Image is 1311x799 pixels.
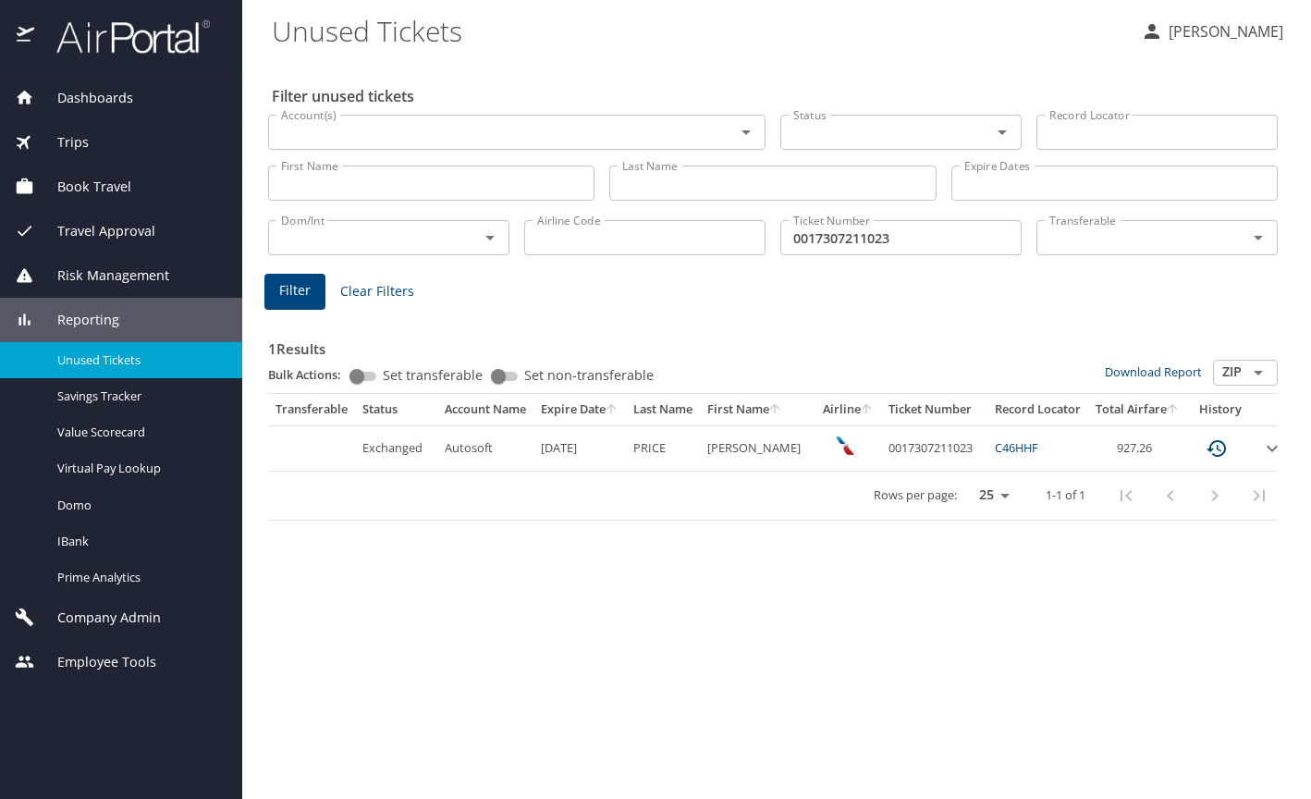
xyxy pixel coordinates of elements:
[34,88,133,108] span: Dashboards
[1245,225,1271,251] button: Open
[268,366,356,383] p: Bulk Actions:
[383,369,483,382] span: Set transferable
[989,119,1015,145] button: Open
[355,425,437,471] td: Exchanged
[34,177,131,197] span: Book Travel
[34,132,89,153] span: Trips
[769,404,782,416] button: sort
[264,274,325,310] button: Filter
[437,425,533,471] td: Autosoft
[34,652,156,672] span: Employee Tools
[34,221,155,241] span: Travel Approval
[57,351,220,369] span: Unused Tickets
[836,436,854,455] img: American Airlines
[861,404,874,416] button: sort
[533,394,626,425] th: Expire Date
[268,394,1298,521] table: custom pagination table
[1088,425,1187,471] td: 927.26
[34,310,119,330] span: Reporting
[1187,394,1254,425] th: History
[815,394,881,425] th: Airline
[437,394,533,425] th: Account Name
[36,18,210,55] img: airportal-logo.png
[524,369,654,382] span: Set non-transferable
[1167,404,1180,416] button: sort
[964,482,1016,510] select: rows per page
[1133,15,1291,48] button: [PERSON_NAME]
[626,425,700,471] td: PRICE
[874,489,957,501] p: Rows per page:
[57,533,220,550] span: IBank
[881,425,987,471] td: 0017307211023
[1163,20,1283,43] p: [PERSON_NAME]
[626,394,700,425] th: Last Name
[272,81,1281,111] h2: Filter unused tickets
[700,425,815,471] td: [PERSON_NAME]
[995,439,1038,456] a: C46HHF
[881,394,987,425] th: Ticket Number
[700,394,815,425] th: First Name
[1088,394,1187,425] th: Total Airfare
[355,394,437,425] th: Status
[477,225,503,251] button: Open
[1245,360,1271,386] button: Open
[987,394,1088,425] th: Record Locator
[57,424,220,441] span: Value Scorecard
[1261,437,1283,460] button: expand row
[733,119,759,145] button: Open
[606,404,619,416] button: sort
[276,401,348,418] div: Transferable
[57,460,220,477] span: Virtual Pay Lookup
[340,280,414,303] span: Clear Filters
[34,608,161,628] span: Company Admin
[17,18,36,55] img: icon-airportal.png
[1046,489,1085,501] p: 1-1 of 1
[57,387,220,405] span: Savings Tracker
[272,2,1126,59] h1: Unused Tickets
[279,279,311,302] span: Filter
[333,275,422,309] button: Clear Filters
[1105,363,1202,380] a: Download Report
[57,569,220,586] span: Prime Analytics
[57,497,220,514] span: Domo
[34,265,169,286] span: Risk Management
[268,327,1278,360] h3: 1 Results
[533,425,626,471] td: [DATE]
